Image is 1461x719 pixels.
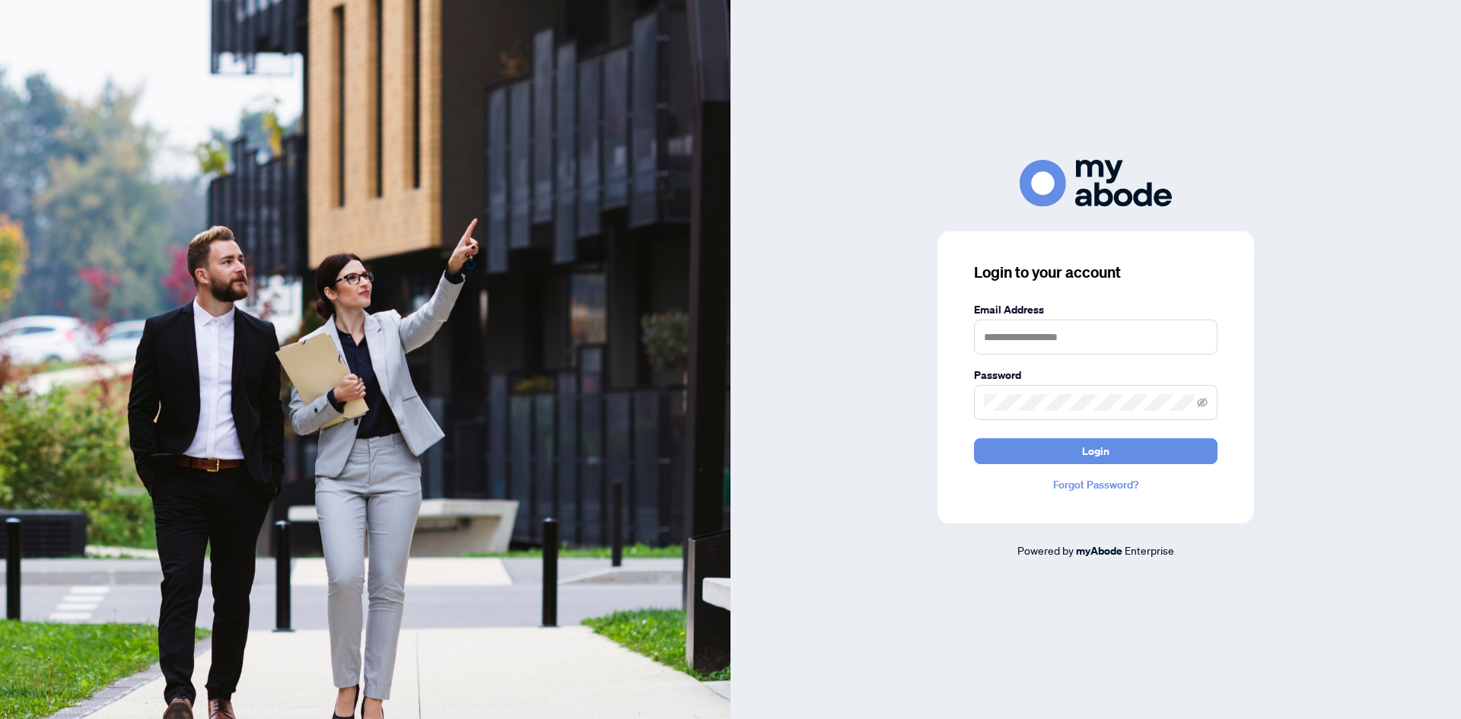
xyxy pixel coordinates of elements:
span: Login [1082,439,1109,463]
a: Forgot Password? [974,476,1217,493]
span: Enterprise [1125,543,1174,557]
img: ma-logo [1020,160,1172,206]
button: Login [974,438,1217,464]
label: Password [974,367,1217,383]
span: Powered by [1017,543,1074,557]
a: myAbode [1076,542,1122,559]
label: Email Address [974,301,1217,318]
h3: Login to your account [974,262,1217,283]
span: eye-invisible [1197,397,1208,408]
